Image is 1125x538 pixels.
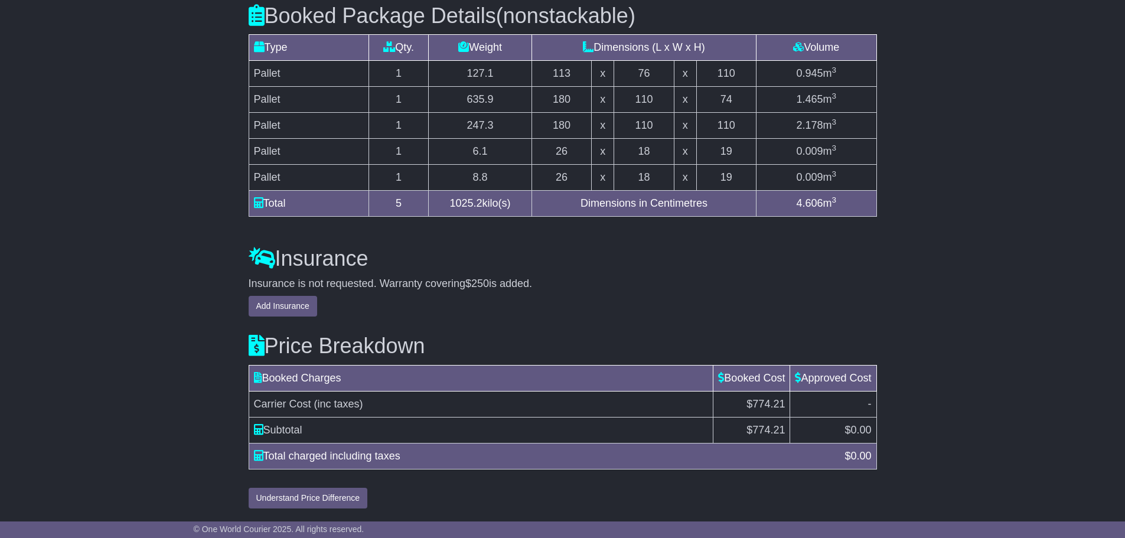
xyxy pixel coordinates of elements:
[531,139,592,165] td: 26
[797,171,823,183] span: 0.009
[713,365,790,391] td: Booked Cost
[429,191,531,217] td: kilo(s)
[429,113,531,139] td: 247.3
[850,450,871,462] span: 0.00
[839,448,877,464] div: $
[369,35,429,61] td: Qty.
[696,87,756,113] td: 74
[249,278,877,291] div: Insurance is not requested. Warranty covering is added.
[249,61,369,87] td: Pallet
[369,191,429,217] td: 5
[592,139,614,165] td: x
[756,113,876,139] td: m
[696,61,756,87] td: 110
[746,398,785,410] span: $774.21
[832,118,837,126] sup: 3
[674,165,696,191] td: x
[249,35,369,61] td: Type
[713,417,790,443] td: $
[429,87,531,113] td: 635.9
[248,448,839,464] div: Total charged including taxes
[249,247,877,270] h3: Insurance
[614,87,674,113] td: 110
[429,139,531,165] td: 6.1
[531,35,756,61] td: Dimensions (L x W x H)
[249,334,877,358] h3: Price Breakdown
[592,165,614,191] td: x
[832,195,837,204] sup: 3
[614,61,674,87] td: 76
[249,4,877,28] h3: Booked Package Details
[868,398,872,410] span: -
[429,165,531,191] td: 8.8
[752,424,785,436] span: 774.21
[797,119,823,131] span: 2.178
[614,113,674,139] td: 110
[674,139,696,165] td: x
[797,67,823,79] span: 0.945
[797,197,823,209] span: 4.606
[249,113,369,139] td: Pallet
[249,165,369,191] td: Pallet
[832,144,837,152] sup: 3
[797,145,823,157] span: 0.009
[369,87,429,113] td: 1
[674,61,696,87] td: x
[429,35,531,61] td: Weight
[254,398,311,410] span: Carrier Cost
[790,365,876,391] td: Approved Cost
[249,488,368,508] button: Understand Price Difference
[592,61,614,87] td: x
[249,365,713,391] td: Booked Charges
[614,165,674,191] td: 18
[314,398,363,410] span: (inc taxes)
[696,165,756,191] td: 19
[790,417,876,443] td: $
[592,113,614,139] td: x
[465,278,489,289] span: $250
[832,66,837,74] sup: 3
[531,165,592,191] td: 26
[369,113,429,139] td: 1
[249,191,369,217] td: Total
[797,93,823,105] span: 1.465
[756,35,876,61] td: Volume
[756,61,876,87] td: m
[531,61,592,87] td: 113
[756,87,876,113] td: m
[696,113,756,139] td: 110
[850,424,871,436] span: 0.00
[756,165,876,191] td: m
[249,139,369,165] td: Pallet
[592,87,614,113] td: x
[614,139,674,165] td: 18
[674,113,696,139] td: x
[756,191,876,217] td: m
[756,139,876,165] td: m
[696,139,756,165] td: 19
[531,191,756,217] td: Dimensions in Centimetres
[369,139,429,165] td: 1
[450,197,482,209] span: 1025.2
[429,61,531,87] td: 127.1
[369,61,429,87] td: 1
[249,296,317,317] button: Add Insurance
[832,92,837,100] sup: 3
[832,169,837,178] sup: 3
[674,87,696,113] td: x
[531,87,592,113] td: 180
[249,417,713,443] td: Subtotal
[369,165,429,191] td: 1
[249,87,369,113] td: Pallet
[496,4,635,28] span: (nonstackable)
[194,524,364,534] span: © One World Courier 2025. All rights reserved.
[531,113,592,139] td: 180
